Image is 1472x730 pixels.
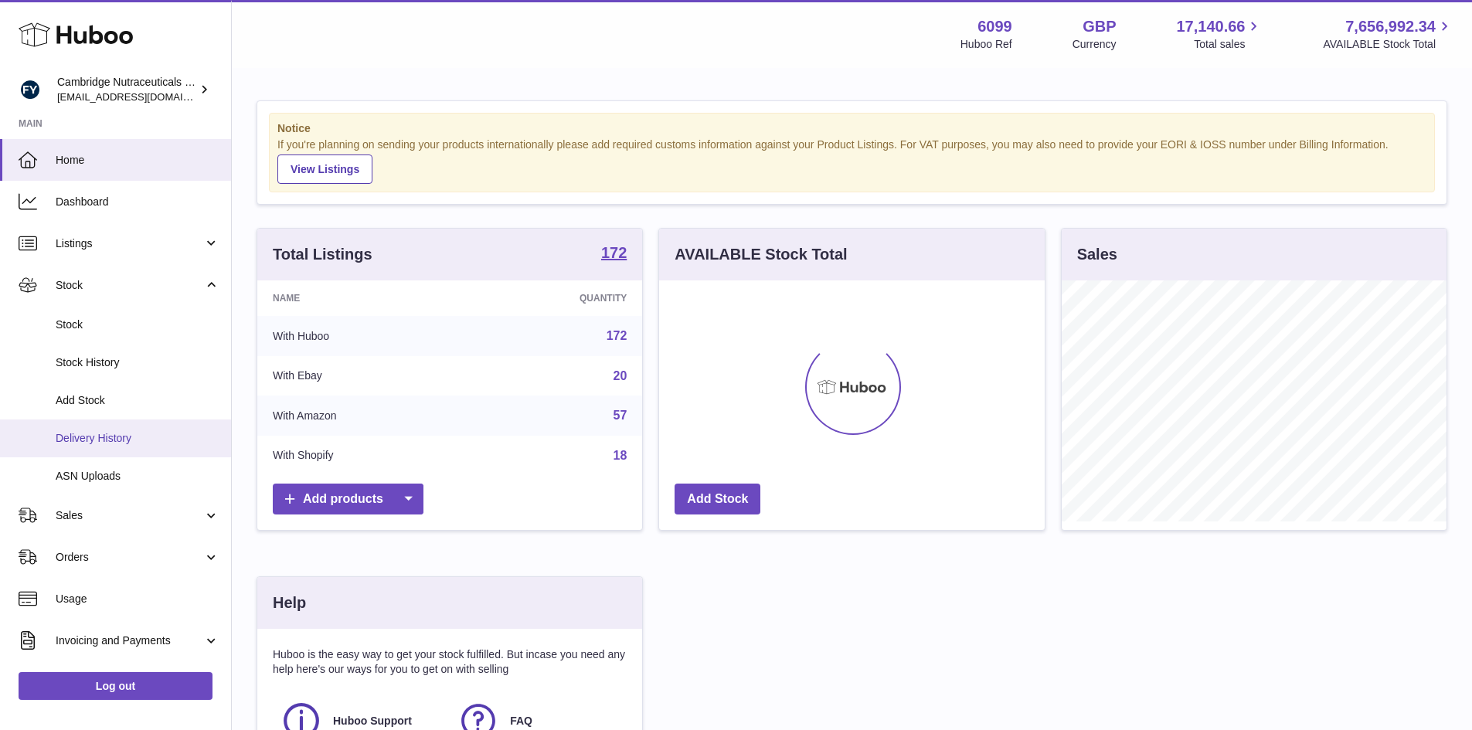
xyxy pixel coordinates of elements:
td: With Shopify [257,436,468,476]
span: Add Stock [56,393,219,408]
span: FAQ [510,714,532,728]
span: Stock [56,278,203,293]
span: Orders [56,550,203,565]
a: 172 [607,329,627,342]
span: Huboo Support [333,714,412,728]
span: Delivery History [56,431,219,446]
h3: Sales [1077,244,1117,265]
td: With Ebay [257,356,468,396]
span: Stock History [56,355,219,370]
span: Stock [56,317,219,332]
strong: 172 [601,245,627,260]
h3: Help [273,592,306,613]
h3: Total Listings [273,244,372,265]
span: 7,656,992.34 [1345,16,1436,37]
img: huboo@camnutra.com [19,78,42,101]
td: With Amazon [257,396,468,436]
th: Quantity [468,280,643,316]
a: 172 [601,245,627,263]
span: Home [56,153,219,168]
span: [EMAIL_ADDRESS][DOMAIN_NAME] [57,90,227,103]
span: Listings [56,236,203,251]
p: Huboo is the easy way to get your stock fulfilled. But incase you need any help here's our ways f... [273,647,627,677]
span: Sales [56,508,203,523]
span: Dashboard [56,195,219,209]
a: 18 [614,449,627,462]
a: 17,140.66 Total sales [1176,16,1263,52]
div: Cambridge Nutraceuticals Ltd [57,75,196,104]
div: If you're planning on sending your products internationally please add required customs informati... [277,138,1426,184]
td: With Huboo [257,316,468,356]
strong: Notice [277,121,1426,136]
a: 7,656,992.34 AVAILABLE Stock Total [1323,16,1453,52]
a: 57 [614,409,627,422]
span: Invoicing and Payments [56,633,203,648]
span: 17,140.66 [1176,16,1245,37]
span: ASN Uploads [56,469,219,484]
strong: GBP [1083,16,1116,37]
span: AVAILABLE Stock Total [1323,37,1453,52]
a: View Listings [277,154,372,184]
div: Currency [1073,37,1117,52]
a: Add products [273,484,423,515]
span: Total sales [1194,37,1263,52]
div: Huboo Ref [960,37,1012,52]
a: Log out [19,672,212,700]
a: Add Stock [675,484,760,515]
h3: AVAILABLE Stock Total [675,244,847,265]
strong: 6099 [977,16,1012,37]
span: Usage [56,592,219,606]
a: 20 [614,369,627,382]
th: Name [257,280,468,316]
